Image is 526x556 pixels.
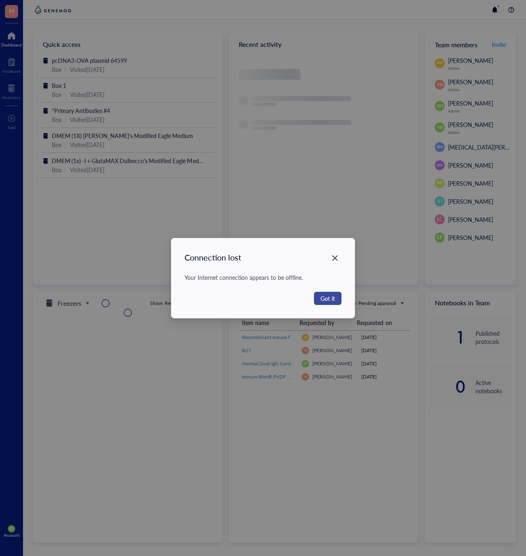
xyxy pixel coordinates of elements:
[185,273,341,282] div: Your Internet connection appears to be offline.
[328,253,341,263] span: Close
[328,251,341,265] button: Close
[185,251,341,263] div: Connection lost
[321,294,335,303] span: Got it
[314,292,341,305] button: Got it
